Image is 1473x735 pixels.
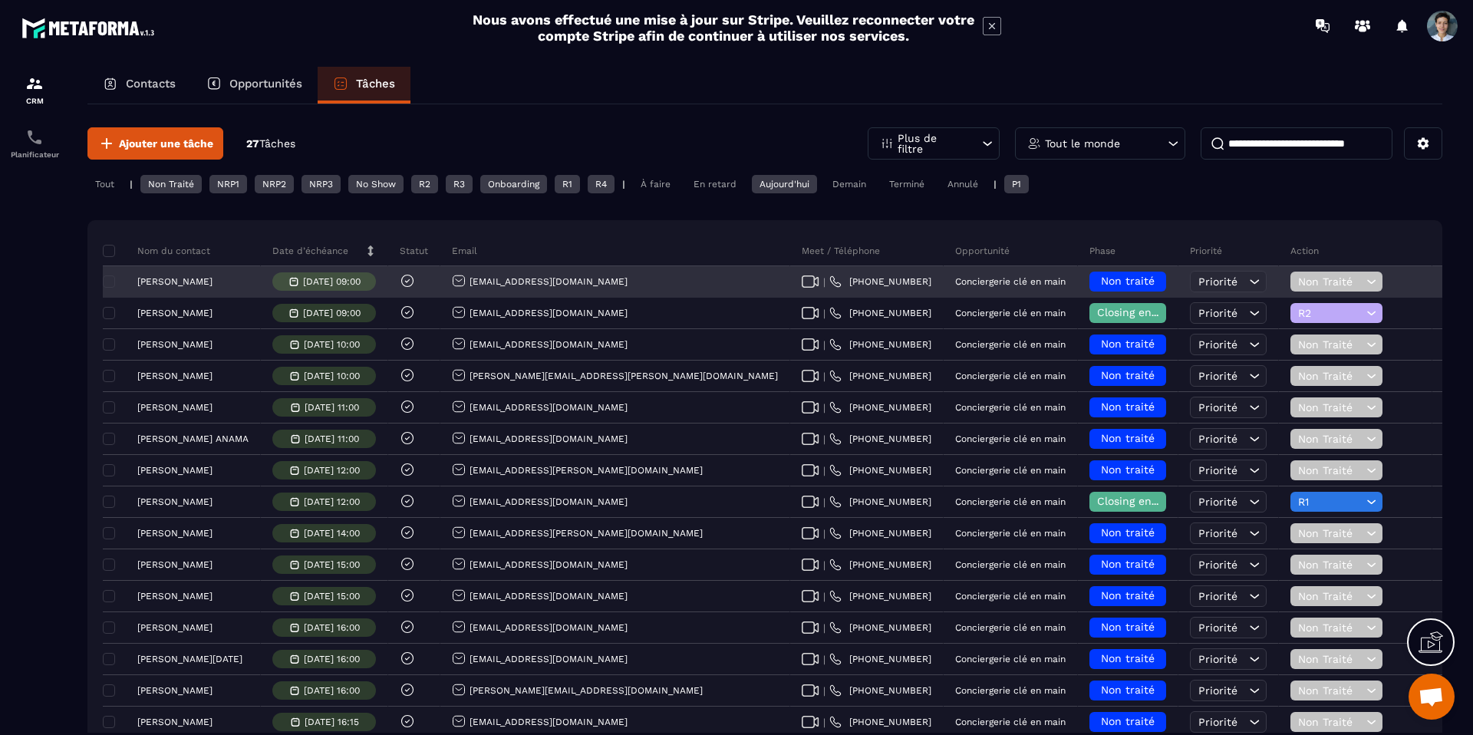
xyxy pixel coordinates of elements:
[1089,245,1115,257] p: Phase
[446,175,473,193] div: R3
[1198,338,1237,351] span: Priorité
[940,175,986,193] div: Annulé
[555,175,580,193] div: R1
[137,308,213,318] p: [PERSON_NAME]
[1198,401,1237,414] span: Priorité
[802,245,880,257] p: Meet / Téléphone
[246,137,295,151] p: 27
[87,175,122,193] div: Tout
[829,275,931,288] a: [PHONE_NUMBER]
[25,128,44,147] img: scheduler
[686,175,744,193] div: En retard
[126,77,176,91] p: Contacts
[137,371,213,381] p: [PERSON_NAME]
[255,175,294,193] div: NRP2
[1101,369,1155,381] span: Non traité
[137,465,213,476] p: [PERSON_NAME]
[829,716,931,728] a: [PHONE_NUMBER]
[829,496,931,508] a: [PHONE_NUMBER]
[130,179,133,190] p: |
[955,591,1066,602] p: Conciergerie clé en main
[955,622,1066,633] p: Conciergerie clé en main
[829,621,931,634] a: [PHONE_NUMBER]
[1298,307,1363,319] span: R2
[305,402,359,413] p: [DATE] 11:00
[829,559,931,571] a: [PHONE_NUMBER]
[1298,464,1363,476] span: Non Traité
[137,622,213,633] p: [PERSON_NAME]
[955,654,1066,664] p: Conciergerie clé en main
[1101,275,1155,287] span: Non traité
[304,685,360,696] p: [DATE] 16:00
[1298,401,1363,414] span: Non Traité
[829,433,931,445] a: [PHONE_NUMBER]
[1101,432,1155,444] span: Non traité
[348,175,404,193] div: No Show
[304,528,360,539] p: [DATE] 14:00
[829,307,931,319] a: [PHONE_NUMBER]
[829,527,931,539] a: [PHONE_NUMBER]
[137,433,249,444] p: [PERSON_NAME] ANAMA
[622,179,625,190] p: |
[823,559,825,571] span: |
[1101,652,1155,664] span: Non traité
[137,276,213,287] p: [PERSON_NAME]
[633,175,678,193] div: À faire
[302,175,341,193] div: NRP3
[823,591,825,602] span: |
[209,175,247,193] div: NRP1
[823,402,825,414] span: |
[1298,684,1363,697] span: Non Traité
[823,371,825,382] span: |
[823,339,825,351] span: |
[21,14,160,42] img: logo
[829,370,931,382] a: [PHONE_NUMBER]
[1298,433,1363,445] span: Non Traité
[1298,370,1363,382] span: Non Traité
[305,433,359,444] p: [DATE] 11:00
[137,559,213,570] p: [PERSON_NAME]
[411,175,438,193] div: R2
[137,717,213,727] p: [PERSON_NAME]
[480,175,547,193] div: Onboarding
[1198,307,1237,319] span: Priorité
[304,622,360,633] p: [DATE] 16:00
[303,308,361,318] p: [DATE] 09:00
[137,654,242,664] p: [PERSON_NAME][DATE]
[1101,715,1155,727] span: Non traité
[955,371,1066,381] p: Conciergerie clé en main
[1298,590,1363,602] span: Non Traité
[1298,621,1363,634] span: Non Traité
[1290,245,1319,257] p: Action
[1101,400,1155,413] span: Non traité
[304,654,360,664] p: [DATE] 16:00
[829,464,931,476] a: [PHONE_NUMBER]
[1198,275,1237,288] span: Priorité
[1097,495,1185,507] span: Closing en cours
[303,276,361,287] p: [DATE] 09:00
[829,653,931,665] a: [PHONE_NUMBER]
[1198,684,1237,697] span: Priorité
[87,67,191,104] a: Contacts
[229,77,302,91] p: Opportunités
[1101,526,1155,539] span: Non traité
[955,339,1066,350] p: Conciergerie clé en main
[823,654,825,665] span: |
[4,150,65,159] p: Planificateur
[1298,338,1363,351] span: Non Traité
[356,77,395,91] p: Tâches
[1298,653,1363,665] span: Non Traité
[137,402,213,413] p: [PERSON_NAME]
[829,401,931,414] a: [PHONE_NUMBER]
[137,496,213,507] p: [PERSON_NAME]
[1198,527,1237,539] span: Priorité
[304,371,360,381] p: [DATE] 10:00
[472,12,975,44] h2: Nous avons effectué une mise à jour sur Stripe. Veuillez reconnecter votre compte Stripe afin de ...
[955,496,1066,507] p: Conciergerie clé en main
[1298,716,1363,728] span: Non Traité
[259,137,295,150] span: Tâches
[107,245,210,257] p: Nom du contact
[1101,558,1155,570] span: Non traité
[955,559,1066,570] p: Conciergerie clé en main
[1198,559,1237,571] span: Priorité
